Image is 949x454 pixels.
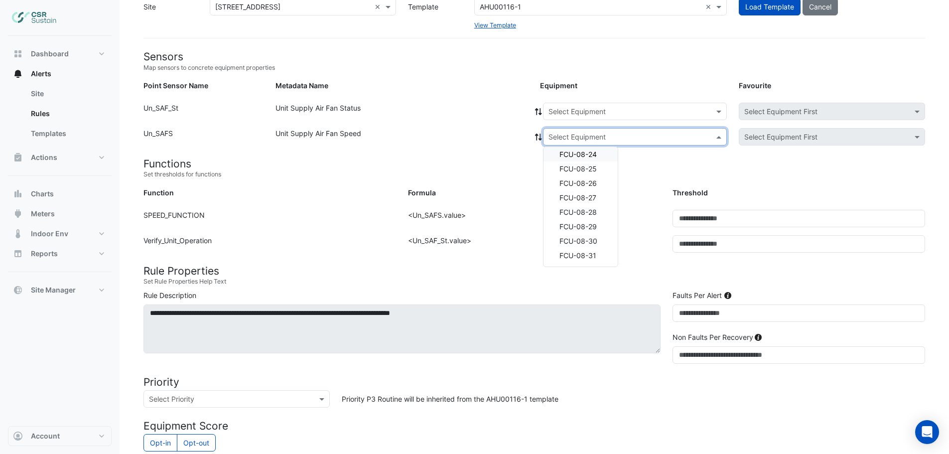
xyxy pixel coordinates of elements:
span: Actions [31,152,57,162]
span: FCU-08-27 [559,193,596,202]
div: Un_SAFS [137,128,270,150]
strong: Metadata Name [275,81,328,90]
span: Load Template [745,2,794,11]
app-icon: Site Manager [13,285,23,295]
div: Options List [543,147,618,267]
a: Templates [23,124,112,144]
app-icon: Charts [13,189,23,199]
strong: Point Sensor Name [143,81,208,90]
div: SPEED_FUNCTION [137,210,402,235]
span: Copy equipment to all points [534,106,543,117]
span: Clear [375,1,383,12]
a: Site [23,84,112,104]
app-equipment-select: Select Equipment [543,103,727,120]
div: Unit Supply Air Fan Status [270,103,534,124]
button: Reports [8,244,112,264]
small: Set Rule Properties Help Text [143,277,925,286]
div: Tooltip anchor [754,333,763,342]
a: View Template [474,21,516,29]
app-icon: Actions [13,152,23,162]
button: Charts [8,184,112,204]
app-favourites-select: Select Favourite [739,103,925,120]
button: Account [8,426,112,446]
label: Faults Per Alert [673,290,722,301]
div: Tooltip anchor [723,291,732,300]
strong: Formula [408,188,436,197]
app-favourites-select: Select Favourite [739,128,925,146]
span: Site Manager [31,285,76,295]
div: Open Intercom Messenger [915,420,939,444]
span: Charts [31,189,54,199]
span: FCU-08-29 [559,222,597,231]
span: Cancel [809,2,831,11]
strong: Function [143,188,174,197]
label: Non Faults Per Recovery [673,332,753,342]
app-icon: Indoor Env [13,229,23,239]
div: Unit Supply Air Fan Speed [270,128,534,150]
small: Set thresholds for functions [143,170,925,179]
label: Do not count rule towards calculation of equipment performance scores? [177,434,216,452]
button: Actions [8,148,112,167]
button: Site Manager [8,280,112,300]
span: Account [31,431,60,441]
span: FCU-08-26 [559,179,597,187]
span: FCU-08-25 [559,164,597,173]
button: Indoor Env [8,224,112,244]
small: Map sensors to concrete equipment properties [143,63,925,72]
strong: Favourite [739,81,771,90]
span: Clear [705,1,714,12]
span: Meters [31,209,55,219]
span: FCU-08-28 [559,208,597,216]
h4: Rule Properties [143,265,925,277]
app-equipment-select: Select Equipment [543,128,727,146]
h4: Priority [143,376,925,388]
label: Count rule towards calculation of equipment performance scores [143,434,177,452]
div: Priority P3 Routine will be inherited from the AHU00116-1 template [336,390,931,408]
h4: Equipment Score [143,420,925,432]
h4: Functions [143,157,925,170]
span: Copy equipment to all points [534,132,543,142]
div: <Un_SAFS.value> [402,210,667,235]
app-icon: Meters [13,209,23,219]
app-icon: Reports [13,249,23,259]
span: Alerts [31,69,51,79]
button: Dashboard [8,44,112,64]
span: FCU-08-31 [559,251,596,260]
span: Dashboard [31,49,69,59]
h4: Sensors [143,50,925,63]
img: Company Logo [12,8,57,28]
span: Indoor Env [31,229,68,239]
strong: Equipment [540,81,577,90]
div: Verify_Unit_Operation [137,235,402,261]
div: Un_SAF_St [137,103,270,124]
app-icon: Alerts [13,69,23,79]
div: Alerts [8,84,112,148]
span: Reports [31,249,58,259]
span: FCU-08-24 [559,150,597,158]
button: Alerts [8,64,112,84]
strong: Threshold [673,188,708,197]
span: FCU-08-30 [559,237,597,245]
a: Rules [23,104,112,124]
label: Rule Description [143,290,196,301]
div: <Un_SAF_St.value> [402,235,667,261]
button: Meters [8,204,112,224]
app-icon: Dashboard [13,49,23,59]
